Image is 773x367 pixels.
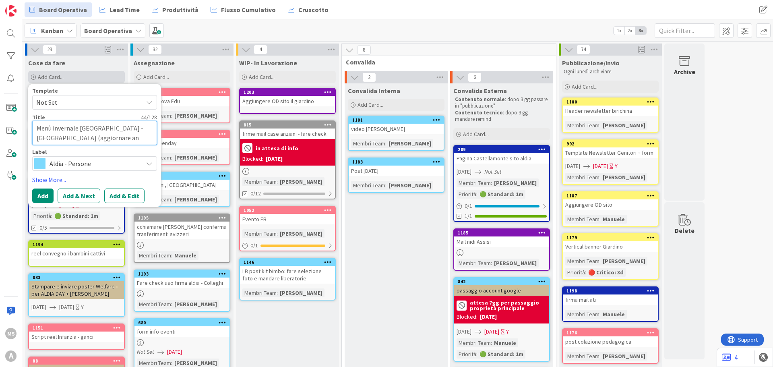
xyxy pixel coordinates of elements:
div: Y [81,303,84,311]
strong: Contenuto tecnico [455,109,503,116]
span: 3x [635,27,646,35]
div: 44 / 128 [48,114,157,121]
span: 0/5 [39,224,47,232]
span: [DATE] [31,303,46,311]
div: 1187 [566,193,658,199]
div: Blocked: [242,155,263,163]
span: Add Card... [358,101,383,108]
div: 1176post colazione pedagogica [563,329,658,347]
div: [PERSON_NAME] [278,229,324,238]
div: 1194 [33,242,124,247]
div: 289 [454,146,549,153]
span: Cruscotto [298,5,329,15]
button: Add & Edit [104,189,145,203]
div: 0/1 [240,241,335,251]
div: 1181 [349,116,444,124]
span: : [491,259,492,267]
div: 🟢 Standard: 1m [477,350,525,359]
div: Script reel Infanzia - ganci [29,332,124,342]
div: 1196 [138,173,229,179]
span: 74 [577,45,590,54]
div: Membri Team [457,338,491,347]
div: [PERSON_NAME] [601,257,647,265]
span: [DATE] [593,162,608,170]
div: 833 [33,275,124,280]
div: 1185 [454,229,549,236]
div: 992 [563,140,658,147]
span: : [599,257,601,265]
div: Priorità [31,211,51,220]
div: 842 [454,278,549,285]
div: Membri Team [242,229,277,238]
span: : [51,211,52,220]
span: Add Card... [143,73,169,81]
div: 1151 [33,325,124,331]
div: 680form info eventi [134,319,229,337]
div: [PERSON_NAME] [601,352,647,361]
div: Stampare e inviare poster Welfare - per ALDIA DAY + [PERSON_NAME] [29,281,124,299]
input: Quick Filter... [655,23,715,38]
div: Delete [675,226,694,235]
div: 1052Evento FB [240,207,335,224]
span: 8 [357,45,371,55]
div: 1179Vertical banner Giardino [563,234,658,252]
div: 1151 [29,324,124,332]
div: 1052 [240,207,335,214]
div: 1194reel convegno i bambini cattivi [29,241,124,259]
div: 1203Aggiungere OD sito il giardino [240,89,335,106]
div: 1183Post [DATE] [349,158,444,176]
span: : [599,173,601,182]
div: Header newsletter birichina [563,106,658,116]
div: [DATE] [266,155,283,163]
div: Manuele [492,338,518,347]
div: Membri Team [565,121,599,130]
div: Aggiungere OD sito [563,199,658,210]
span: Kanban [41,26,63,35]
div: [PERSON_NAME] [172,300,219,309]
span: Label [32,149,47,155]
button: Add [32,189,54,203]
div: Manuele [172,251,198,260]
div: Membri Team [137,300,171,309]
div: Aggiungere OD sito il giardino [240,96,335,106]
span: : [599,215,601,224]
div: 1202Banner Nuova Edu [134,89,229,106]
span: Convalida Esterna [453,87,507,95]
div: passaggio account google [454,285,549,296]
div: [PERSON_NAME] [601,121,647,130]
div: [PERSON_NAME] [172,111,219,120]
div: 1198 [566,288,658,294]
span: Add Card... [38,73,64,81]
div: 1202 [134,89,229,96]
div: 1203 [240,89,335,96]
div: A [5,350,17,362]
span: : [171,111,172,120]
div: 1181video [PERSON_NAME] [349,116,444,134]
span: [DATE] [457,168,471,176]
div: 815firme mail case anziani - fare check [240,121,335,139]
div: Manuele [601,215,627,224]
div: firme mail case anziani - fare check [240,129,335,139]
div: 1146 [240,259,335,266]
i: Not Set [137,348,154,355]
span: : [171,251,172,260]
div: 1187Aggiungere OD sito [563,192,658,210]
span: 6 [468,73,482,82]
button: Add & Next [58,189,100,203]
div: Membri Team [137,251,171,260]
span: : [385,139,386,148]
span: 32 [148,45,162,54]
a: Cruscotto [283,2,333,17]
span: Board Operativa [39,5,87,15]
span: : [171,195,172,204]
div: 842passaggio account google [454,278,549,296]
b: attesa 7gg per passaggio proprietà principale [470,300,547,311]
b: in attesa di info [256,145,298,151]
span: Template [32,88,58,93]
span: Flusso Cumulativo [221,5,276,15]
div: 🟢 Standard: 1m [52,211,100,220]
span: [DATE] [457,328,471,336]
div: 0/1 [454,201,549,211]
i: Not Set [484,168,502,175]
span: Produttività [162,5,198,15]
